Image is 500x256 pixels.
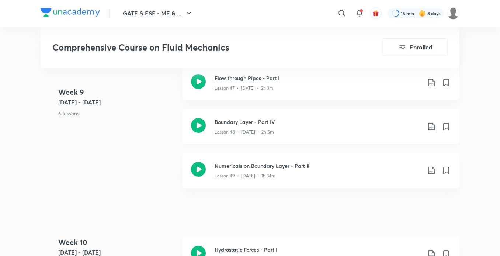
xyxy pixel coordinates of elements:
[215,74,421,82] h3: Flow through Pipes - Part I
[58,87,176,98] h4: Week 9
[447,7,459,20] img: Mujtaba Ahsan
[215,129,274,135] p: Lesson 48 • [DATE] • 2h 5m
[215,162,421,170] h3: Numericals on Boundary Layer - Part II
[58,110,176,117] p: 6 lessons
[52,42,341,53] h3: Comprehensive Course on Fluid Mechanics
[215,173,275,179] p: Lesson 49 • [DATE] • 1h 34m
[58,98,176,107] h5: [DATE] - [DATE]
[419,10,426,17] img: streak
[41,8,100,19] a: Company Logo
[370,7,382,19] button: avatar
[215,118,421,126] h3: Boundary Layer - Part IV
[215,85,273,91] p: Lesson 47 • [DATE] • 2h 3m
[118,6,198,21] button: GATE & ESE - ME & ...
[215,246,421,253] h3: Hydrostatic Forces - Part I
[383,38,448,56] button: Enrolled
[182,65,459,109] a: Flow through Pipes - Part ILesson 47 • [DATE] • 2h 3m
[41,8,100,17] img: Company Logo
[58,237,176,248] h4: Week 10
[182,109,459,153] a: Boundary Layer - Part IVLesson 48 • [DATE] • 2h 5m
[372,10,379,17] img: avatar
[182,153,459,197] a: Numericals on Boundary Layer - Part IILesson 49 • [DATE] • 1h 34m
